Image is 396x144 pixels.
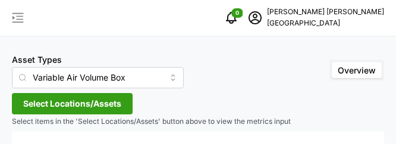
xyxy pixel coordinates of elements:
button: Select Locations/Assets [12,93,133,114]
span: Select Locations/Assets [23,94,121,114]
label: Asset Types [12,53,62,66]
p: Select items in the 'Select Locations/Assets' button above to view the metrics input [12,117,384,127]
span: 0 [235,9,239,17]
p: [GEOGRAPHIC_DATA] [267,18,384,29]
span: Overview [338,65,376,75]
button: notifications [219,6,243,30]
button: schedule [243,6,267,30]
p: [PERSON_NAME] [PERSON_NAME] [267,7,384,18]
